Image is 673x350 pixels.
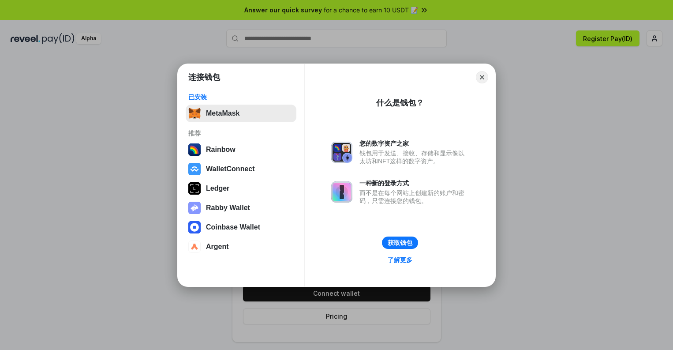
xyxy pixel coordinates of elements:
button: 获取钱包 [382,237,418,249]
div: 一种新的登录方式 [359,179,469,187]
div: 什么是钱包？ [376,98,424,108]
button: Rainbow [186,141,296,158]
img: svg+xml,%3Csvg%20width%3D%22120%22%20height%3D%22120%22%20viewBox%3D%220%200%20120%20120%22%20fil... [188,143,201,156]
button: Argent [186,238,296,256]
img: svg+xml,%3Csvg%20width%3D%2228%22%20height%3D%2228%22%20viewBox%3D%220%200%2028%2028%22%20fill%3D... [188,241,201,253]
h1: 连接钱包 [188,72,220,83]
div: MetaMask [206,109,239,117]
div: Argent [206,243,229,251]
div: 您的数字资产之家 [359,139,469,147]
div: Ledger [206,184,229,192]
button: Ledger [186,180,296,197]
img: svg+xml,%3Csvg%20xmlns%3D%22http%3A%2F%2Fwww.w3.org%2F2000%2Fsvg%22%20width%3D%2228%22%20height%3... [188,182,201,195]
button: Rabby Wallet [186,199,296,217]
img: svg+xml,%3Csvg%20xmlns%3D%22http%3A%2F%2Fwww.w3.org%2F2000%2Fsvg%22%20fill%3D%22none%22%20viewBox... [331,142,352,163]
button: Close [476,71,488,83]
div: Coinbase Wallet [206,223,260,231]
button: MetaMask [186,105,296,122]
div: 获取钱包 [388,239,412,247]
div: WalletConnect [206,165,255,173]
img: svg+xml,%3Csvg%20width%3D%2228%22%20height%3D%2228%22%20viewBox%3D%220%200%2028%2028%22%20fill%3D... [188,163,201,175]
img: svg+xml,%3Csvg%20fill%3D%22none%22%20height%3D%2233%22%20viewBox%3D%220%200%2035%2033%22%20width%... [188,107,201,120]
img: svg+xml,%3Csvg%20xmlns%3D%22http%3A%2F%2Fwww.w3.org%2F2000%2Fsvg%22%20fill%3D%22none%22%20viewBox... [188,202,201,214]
div: 推荐 [188,129,294,137]
a: 了解更多 [382,254,418,266]
button: WalletConnect [186,160,296,178]
div: 了解更多 [388,256,412,264]
div: 钱包用于发送、接收、存储和显示像以太坊和NFT这样的数字资产。 [359,149,469,165]
div: 已安装 [188,93,294,101]
div: Rainbow [206,146,236,154]
img: svg+xml,%3Csvg%20xmlns%3D%22http%3A%2F%2Fwww.w3.org%2F2000%2Fsvg%22%20fill%3D%22none%22%20viewBox... [331,181,352,203]
div: 而不是在每个网站上创建新的账户和密码，只需连接您的钱包。 [359,189,469,205]
div: Rabby Wallet [206,204,250,212]
button: Coinbase Wallet [186,218,296,236]
img: svg+xml,%3Csvg%20width%3D%2228%22%20height%3D%2228%22%20viewBox%3D%220%200%2028%2028%22%20fill%3D... [188,221,201,233]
